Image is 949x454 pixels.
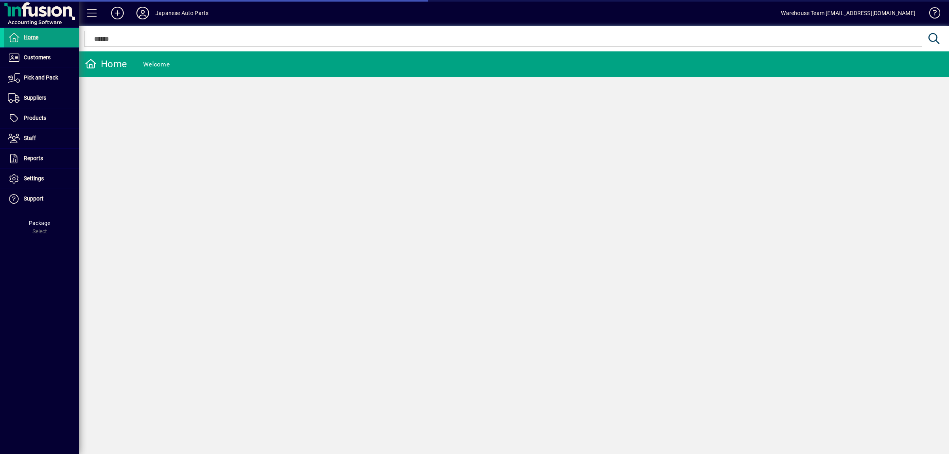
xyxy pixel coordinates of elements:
[4,149,79,168] a: Reports
[4,88,79,108] a: Suppliers
[24,115,46,121] span: Products
[923,2,939,27] a: Knowledge Base
[781,7,915,19] div: Warehouse Team [EMAIL_ADDRESS][DOMAIN_NAME]
[24,175,44,182] span: Settings
[4,129,79,148] a: Staff
[24,34,38,40] span: Home
[24,135,36,141] span: Staff
[85,58,127,70] div: Home
[24,74,58,81] span: Pick and Pack
[24,54,51,61] span: Customers
[4,189,79,209] a: Support
[143,58,170,71] div: Welcome
[4,108,79,128] a: Products
[24,95,46,101] span: Suppliers
[155,7,208,19] div: Japanese Auto Parts
[24,155,43,161] span: Reports
[4,68,79,88] a: Pick and Pack
[29,220,50,226] span: Package
[24,195,43,202] span: Support
[130,6,155,20] button: Profile
[4,169,79,189] a: Settings
[105,6,130,20] button: Add
[4,48,79,68] a: Customers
